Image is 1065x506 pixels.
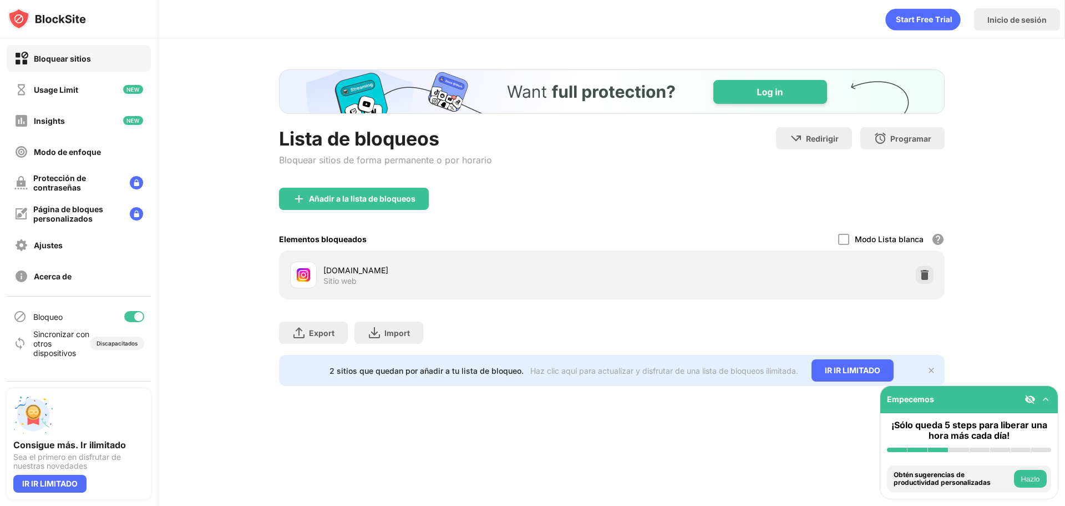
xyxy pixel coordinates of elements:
div: Import [384,328,410,338]
div: ¡Sólo queda 5 steps para liberar una hora más cada día! [887,420,1051,441]
img: blocking-icon.svg [13,310,27,323]
img: push-unlimited.svg [13,395,53,435]
div: Sea el primero en disfrutar de nuestras novedades [13,453,144,470]
img: password-protection-off.svg [14,176,28,189]
img: favicons [297,268,310,282]
div: Empecemos [887,394,934,404]
div: Consigue más. Ir ilimitado [13,439,144,450]
div: Acerca de [34,272,72,281]
div: Bloquear sitios de forma permanente o por horario [279,154,492,166]
img: new-icon.svg [123,85,143,94]
img: lock-menu.svg [130,176,143,189]
div: Usage Limit [34,85,78,94]
img: x-button.svg [927,366,936,375]
div: Ajustes [34,241,63,250]
div: IR IR LIMITADO [812,359,894,382]
div: Bloquear sitios [34,54,91,63]
div: Haz clic aquí para actualizar y disfrutar de una lista de bloqueos ilimitada. [530,366,798,375]
div: Añadir a la lista de bloqueos [309,194,415,203]
div: Export [309,328,334,338]
img: settings-off.svg [14,238,28,252]
div: Protección de contraseñas [33,173,121,192]
img: block-on.svg [14,52,28,66]
button: Hazlo [1014,470,1047,488]
div: [DOMAIN_NAME] [323,264,612,276]
div: Modo Lista blanca [855,234,924,244]
iframe: Banner [279,69,945,114]
img: sync-icon.svg [13,337,27,350]
div: Elementos bloqueados [279,234,367,244]
div: Inicio de sesión [987,15,1047,24]
div: Sincronizar con otros dispositivos [33,329,90,358]
div: animation [885,8,961,31]
img: omni-setup-toggle.svg [1040,394,1051,405]
img: about-off.svg [14,269,28,283]
div: Redirigir [806,134,839,143]
div: Sitio web [323,276,357,286]
img: eye-not-visible.svg [1025,394,1036,405]
div: IR IR LIMITADO [13,475,87,493]
img: time-usage-off.svg [14,83,28,97]
div: 2 sitios que quedan por añadir a tu lista de bloqueo. [329,366,524,375]
img: lock-menu.svg [130,207,143,221]
img: logo-blocksite.svg [8,8,86,30]
img: insights-off.svg [14,114,28,128]
img: new-icon.svg [123,116,143,125]
div: Discapacitados [97,340,138,347]
div: Página de bloques personalizados [33,204,121,223]
img: customize-block-page-off.svg [14,207,28,221]
div: Modo de enfoque [34,147,101,157]
div: Bloqueo [33,312,63,322]
div: Lista de bloqueos [279,127,492,150]
div: Obtén sugerencias de productividad personalizadas [894,471,1011,487]
img: focus-off.svg [14,145,28,159]
div: Programar [890,134,931,143]
div: Insights [34,116,65,126]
